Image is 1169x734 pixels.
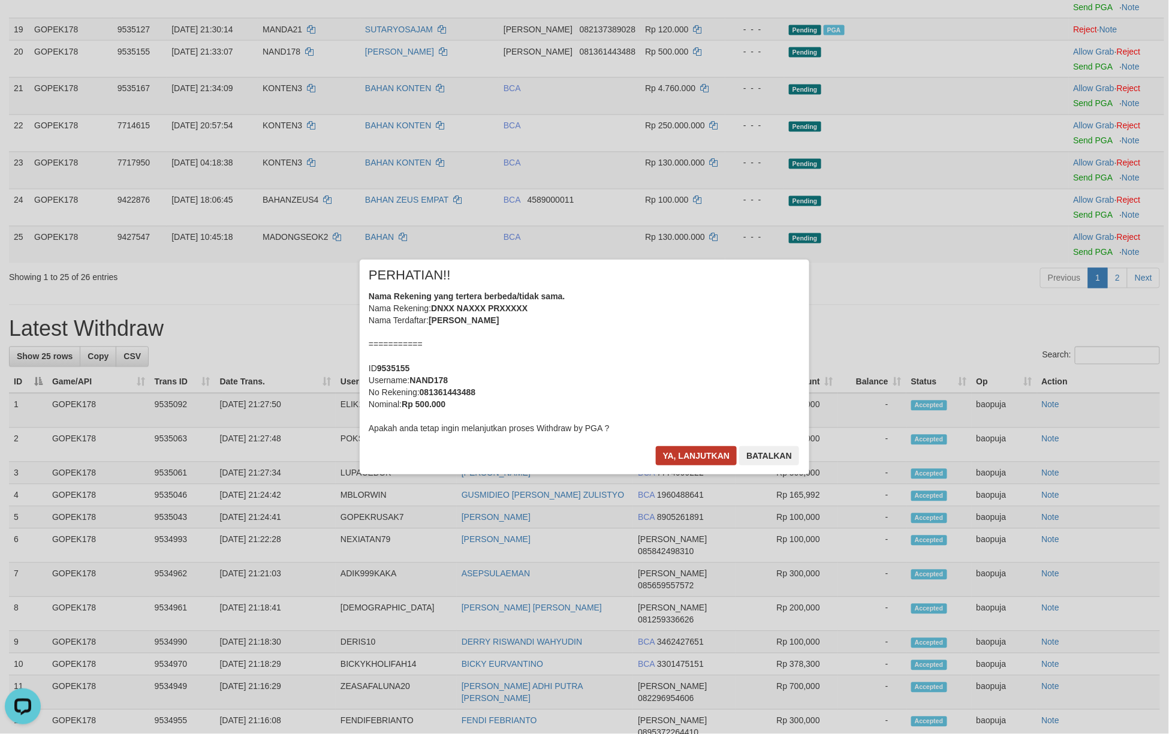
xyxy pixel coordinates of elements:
[5,5,41,41] button: Open LiveChat chat widget
[739,446,799,465] button: Batalkan
[656,446,737,465] button: Ya, lanjutkan
[377,363,410,373] b: 9535155
[402,399,445,409] b: Rp 500.000
[429,315,499,325] b: [PERSON_NAME]
[409,375,448,385] b: NAND178
[431,303,528,313] b: DNXX NAXXX PRXXXXX
[369,269,451,281] span: PERHATIAN!!
[369,291,565,301] b: Nama Rekening yang tertera berbeda/tidak sama.
[369,290,800,434] div: Nama Rekening: Nama Terdaftar: =========== ID Username: No Rekening: Nominal: Apakah anda tetap i...
[420,387,475,397] b: 081361443488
